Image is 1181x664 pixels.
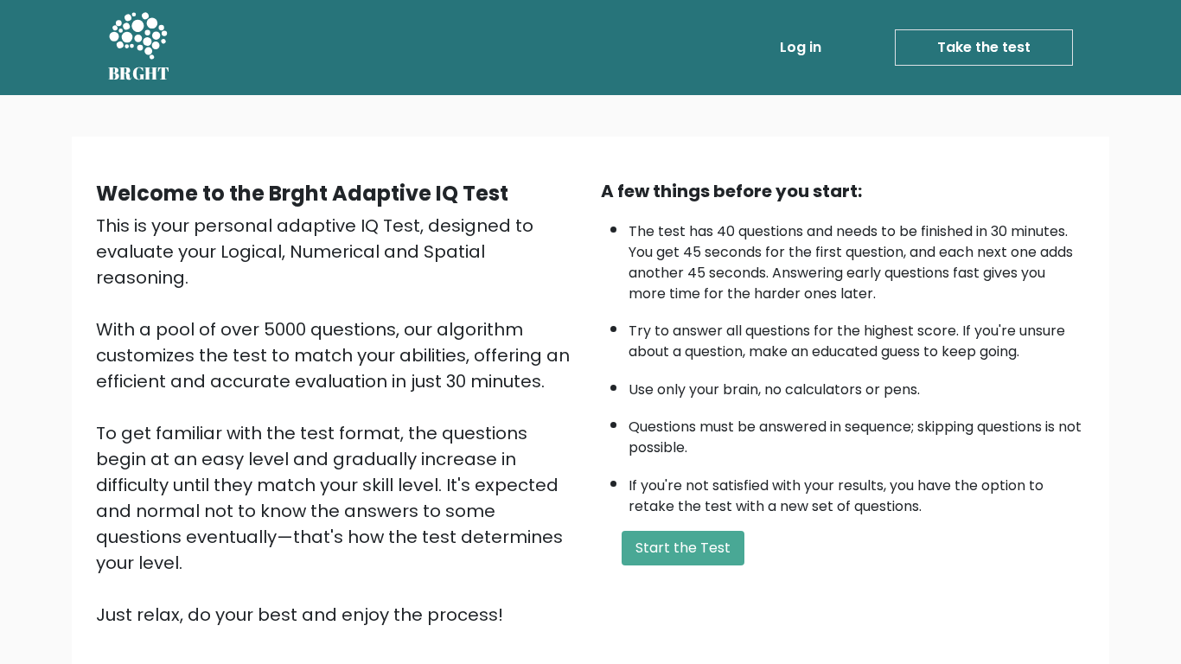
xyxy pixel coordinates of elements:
[773,30,828,65] a: Log in
[108,7,170,88] a: BRGHT
[895,29,1073,66] a: Take the test
[629,371,1085,400] li: Use only your brain, no calculators or pens.
[601,178,1085,204] div: A few things before you start:
[96,213,580,628] div: This is your personal adaptive IQ Test, designed to evaluate your Logical, Numerical and Spatial ...
[629,312,1085,362] li: Try to answer all questions for the highest score. If you're unsure about a question, make an edu...
[629,467,1085,517] li: If you're not satisfied with your results, you have the option to retake the test with a new set ...
[629,213,1085,304] li: The test has 40 questions and needs to be finished in 30 minutes. You get 45 seconds for the firs...
[629,408,1085,458] li: Questions must be answered in sequence; skipping questions is not possible.
[108,63,170,84] h5: BRGHT
[96,179,508,207] b: Welcome to the Brght Adaptive IQ Test
[622,531,744,565] button: Start the Test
